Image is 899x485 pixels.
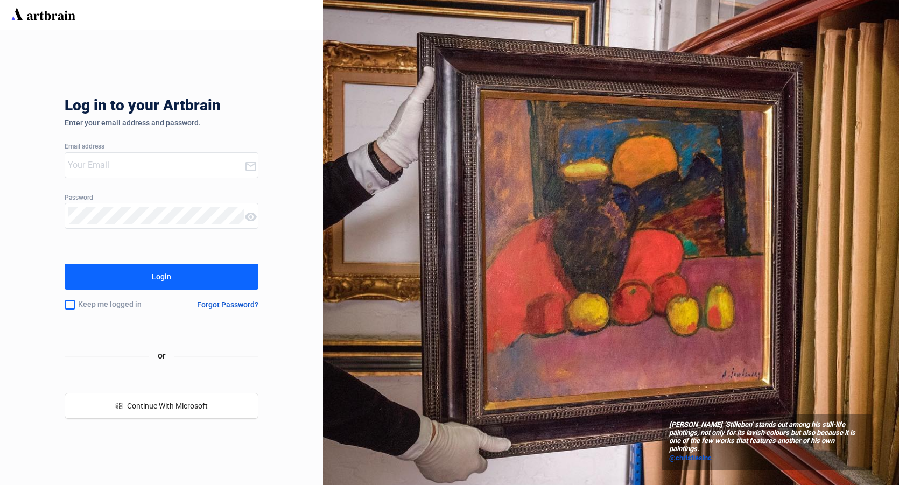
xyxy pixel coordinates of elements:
div: Password [65,194,258,202]
button: windowsContinue With Microsoft [65,393,258,419]
div: Keep me logged in [65,293,171,316]
a: @christiesinc [669,453,865,463]
div: Login [152,268,171,285]
div: Forgot Password? [197,300,258,309]
div: Enter your email address and password. [65,118,258,127]
span: @christiesinc [669,454,712,462]
span: Continue With Microsoft [127,402,208,410]
div: Email address [65,143,258,151]
span: windows [115,402,123,410]
button: Login [65,264,258,290]
span: [PERSON_NAME] ‘Stilleben’ stands out among his still-life paintings, not only for its lavish colo... [669,421,865,453]
div: Log in to your Artbrain [65,97,388,118]
input: Your Email [68,157,244,174]
span: or [149,349,174,362]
